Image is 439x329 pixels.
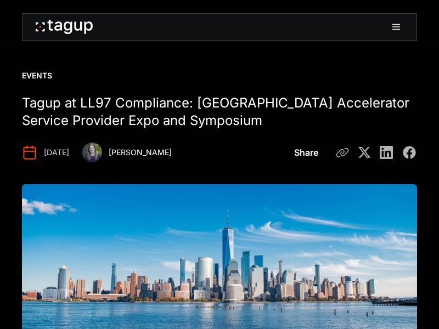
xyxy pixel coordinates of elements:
[22,94,417,129] h1: Tagup at LL97 Compliance: [GEOGRAPHIC_DATA] Accelerator Service Provider Expo and Symposium
[82,143,102,162] img: Nicole Laskowski
[109,147,172,158] div: [PERSON_NAME]
[44,147,69,158] div: [DATE]
[294,146,318,159] div: Share
[22,70,52,81] div: Events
